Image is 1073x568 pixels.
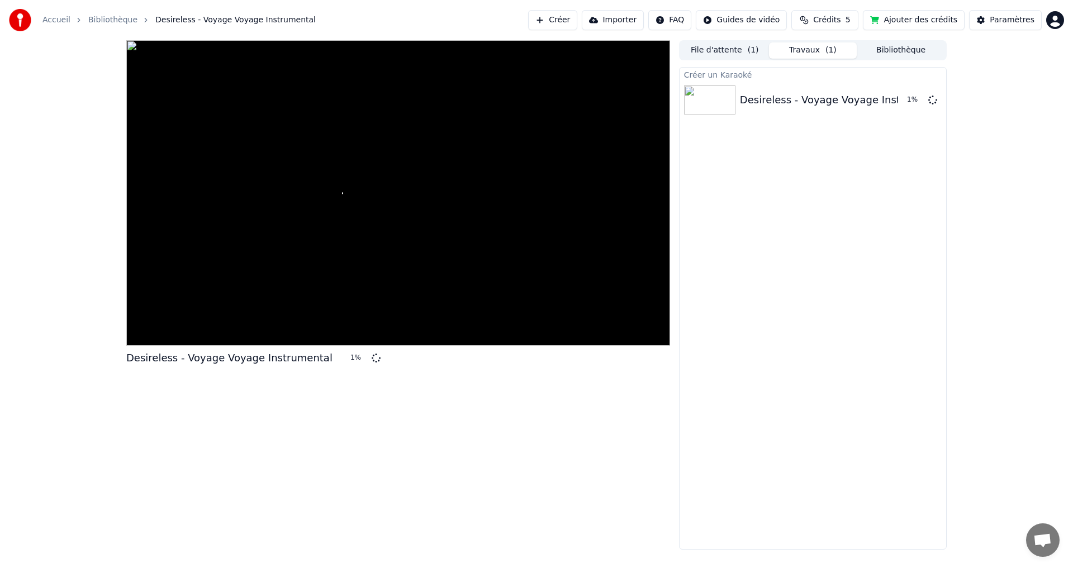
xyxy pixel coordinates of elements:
[126,350,333,366] div: Desireless - Voyage Voyage Instrumental
[907,96,924,104] div: 1 %
[825,45,837,56] span: ( 1 )
[740,92,946,108] div: Desireless - Voyage Voyage Instrumental
[1026,523,1060,557] div: Ouvrir le chat
[350,354,367,362] div: 1 %
[748,45,759,56] span: ( 1 )
[813,15,841,26] span: Crédits
[42,15,70,26] a: Accueil
[528,10,577,30] button: Créer
[863,10,965,30] button: Ajouter des crédits
[769,42,857,59] button: Travaux
[846,15,851,26] span: 5
[681,42,769,59] button: File d'attente
[9,9,31,31] img: youka
[42,15,316,26] nav: breadcrumb
[969,10,1042,30] button: Paramètres
[680,68,946,81] div: Créer un Karaoké
[791,10,858,30] button: Crédits5
[582,10,644,30] button: Importer
[648,10,691,30] button: FAQ
[88,15,137,26] a: Bibliothèque
[990,15,1034,26] div: Paramètres
[696,10,787,30] button: Guides de vidéo
[857,42,945,59] button: Bibliothèque
[155,15,316,26] span: Desireless - Voyage Voyage Instrumental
